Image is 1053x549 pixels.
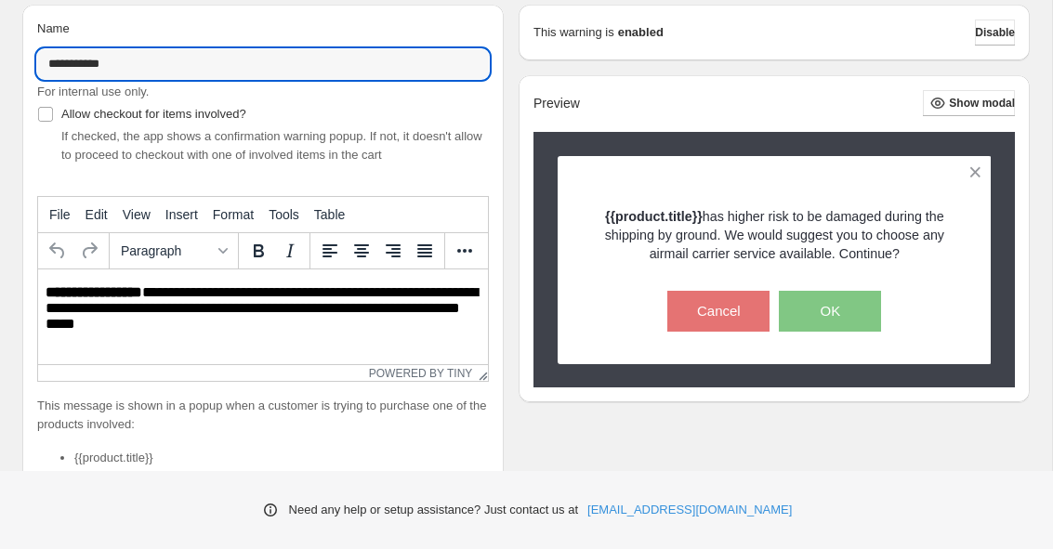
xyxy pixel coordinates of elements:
span: Format [213,207,254,222]
button: Align center [346,235,377,267]
button: Align right [377,235,409,267]
span: Allow checkout for items involved? [61,107,246,121]
button: Italic [274,235,306,267]
span: Table [314,207,345,222]
a: [EMAIL_ADDRESS][DOMAIN_NAME] [587,501,792,519]
strong: {{product.title}} [605,209,703,224]
span: File [49,207,71,222]
button: OK [779,291,881,332]
div: Resize [472,365,488,381]
button: Cancel [667,291,770,332]
span: For internal use only. [37,85,149,98]
span: Tools [269,207,299,222]
button: Justify [409,235,441,267]
span: Name [37,21,70,35]
button: Bold [243,235,274,267]
button: Formats [113,235,234,267]
p: This message is shown in a popup when a customer is trying to purchase one of the products involved: [37,397,489,434]
button: Show modal [923,90,1015,116]
span: Insert [165,207,198,222]
button: Align left [314,235,346,267]
span: View [123,207,151,222]
span: Disable [975,25,1015,40]
span: Show modal [949,96,1015,111]
p: This warning is [533,23,614,42]
button: Disable [975,20,1015,46]
strong: enabled [618,23,664,42]
span: Edit [86,207,108,222]
li: {{product.title}} [74,449,489,467]
span: Paragraph [121,243,212,258]
span: If checked, the app shows a confirmation warning popup. If not, it doesn't allow to proceed to ch... [61,129,482,162]
a: Powered by Tiny [369,367,473,380]
p: has higher risk to be damaged during the shipping by ground. We would suggest you to choose any a... [590,207,959,263]
h2: Preview [533,96,580,111]
iframe: Rich Text Area [38,269,488,364]
button: More... [449,235,480,267]
button: Redo [73,235,105,267]
button: Undo [42,235,73,267]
